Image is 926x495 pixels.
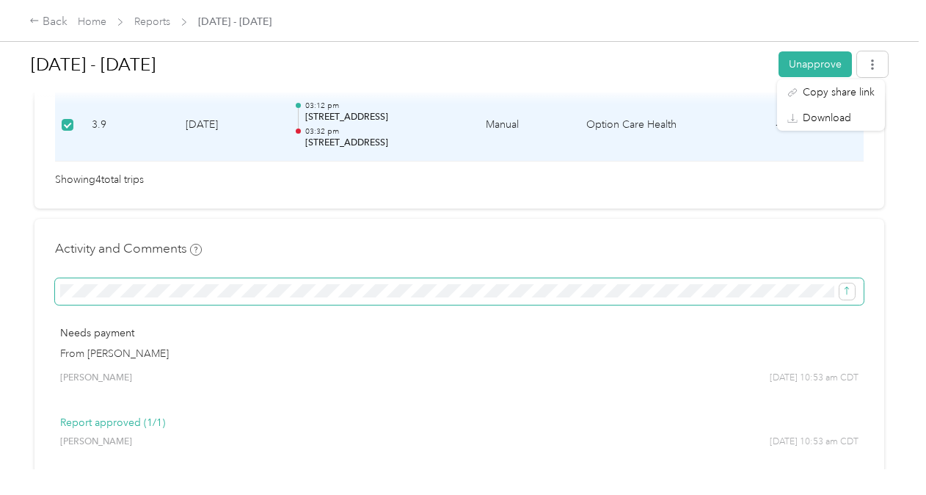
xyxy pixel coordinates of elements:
[134,15,170,28] a: Reports
[844,413,926,495] iframe: Everlance-gr Chat Button Frame
[305,101,462,111] p: 03:12 pm
[80,89,174,162] td: 3.9
[60,346,858,361] p: From [PERSON_NAME]
[55,239,202,258] h4: Activity and Comments
[78,15,106,28] a: Home
[198,14,271,29] span: [DATE] - [DATE]
[55,172,144,188] span: Showing 4 total trips
[60,415,858,430] p: Report approved (1/1)
[29,13,68,31] div: Back
[776,118,779,131] span: -
[305,126,462,137] p: 03:32 pm
[803,84,875,100] span: Copy share link
[174,89,282,162] td: [DATE]
[60,325,858,341] p: Needs payment
[474,89,575,162] td: Manual
[31,47,768,82] h1: Sep 1 - 30, 2025
[60,372,132,385] span: [PERSON_NAME]
[770,436,858,449] span: [DATE] 10:53 am CDT
[779,51,852,77] button: Unapprove
[305,137,462,150] p: [STREET_ADDRESS]
[575,89,690,162] td: Option Care Health
[770,372,858,385] span: [DATE] 10:53 am CDT
[305,111,462,124] p: [STREET_ADDRESS]
[803,110,851,126] span: Download
[60,436,132,449] span: [PERSON_NAME]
